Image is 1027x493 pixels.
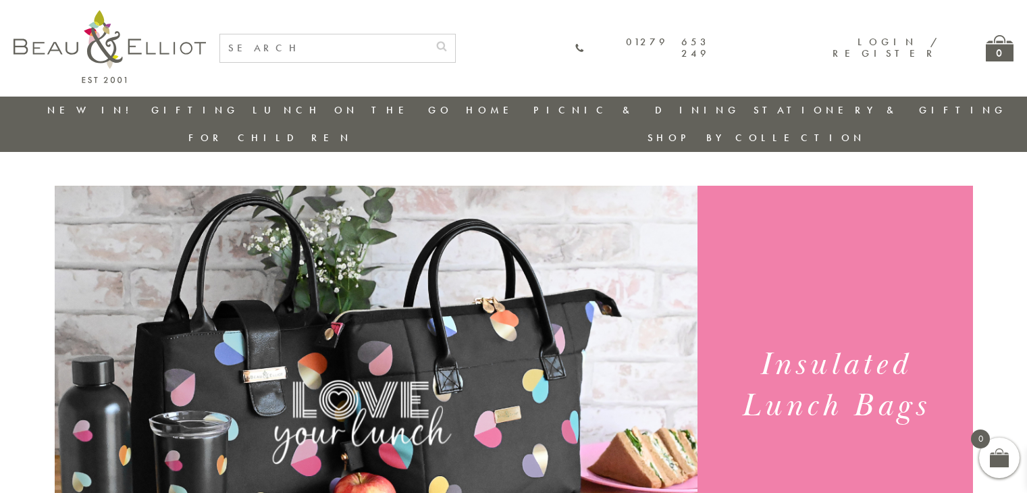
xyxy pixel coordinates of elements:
[714,344,956,427] h1: Insulated Lunch Bags
[220,34,428,62] input: SEARCH
[575,36,710,60] a: 01279 653 249
[971,430,990,448] span: 0
[253,103,452,117] a: Lunch On The Go
[14,10,206,83] img: logo
[833,35,939,60] a: Login / Register
[466,103,520,117] a: Home
[754,103,1007,117] a: Stationery & Gifting
[533,103,740,117] a: Picnic & Dining
[188,131,352,145] a: For Children
[986,35,1013,61] a: 0
[151,103,239,117] a: Gifting
[648,131,866,145] a: Shop by collection
[47,103,138,117] a: New in!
